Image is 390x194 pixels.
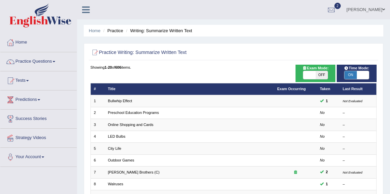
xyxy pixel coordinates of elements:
span: You can still take this question [324,169,330,175]
span: You can still take this question [324,181,330,187]
a: Preschool Education Programs [108,111,159,115]
a: Home [89,28,101,33]
td: 1 [90,95,105,107]
em: No [320,158,325,162]
a: [PERSON_NAME] Brothers (C) [108,170,159,174]
span: Time Mode: [342,65,371,71]
a: Strategy Videos [0,129,77,145]
div: Showing of items. [90,65,377,70]
small: Not Evaluated [343,99,363,103]
th: Taken [317,83,339,95]
a: City Life [108,146,121,150]
a: Tests [0,71,77,88]
div: Show exams occurring in exams [296,65,336,82]
div: – [343,122,373,128]
div: Exam occurring question [277,170,314,175]
a: Practice Questions [0,52,77,69]
div: – [343,158,373,163]
a: Predictions [0,90,77,107]
div: – [343,110,373,116]
td: 3 [90,119,105,131]
em: No [320,111,325,115]
a: Online Shopping and Cards [108,123,153,127]
a: Success Stories [0,110,77,126]
em: No [320,134,325,138]
a: Outdoor Games [108,158,134,162]
li: Writing: Summarize Written Text [124,27,192,34]
b: 606 [115,65,121,69]
a: Home [0,33,77,50]
td: 6 [90,154,105,166]
a: LED Bulbs [108,134,125,138]
a: Exam Occurring [277,87,306,91]
div: – [343,134,373,139]
span: ON [344,71,356,79]
small: Not Evaluated [343,171,363,174]
div: – [343,146,373,151]
b: 1-20 [105,65,112,69]
a: Your Account [0,148,77,165]
td: 4 [90,131,105,142]
td: 5 [90,143,105,154]
td: 7 [90,167,105,178]
li: Practice [102,27,123,34]
td: 2 [90,107,105,119]
a: Bullwhip Effect [108,99,132,103]
span: Exam Mode: [300,65,331,71]
th: Last Result [339,83,377,95]
em: No [320,123,325,127]
span: You can still take this question [324,98,330,104]
h2: Practice Writing: Summarize Written Text [90,48,268,57]
th: # [90,83,105,95]
td: 8 [90,178,105,190]
div: – [343,182,373,187]
a: Walruses [108,182,123,186]
span: 2 [334,3,341,9]
th: Title [105,83,274,95]
span: OFF [316,71,328,79]
em: No [320,146,325,150]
